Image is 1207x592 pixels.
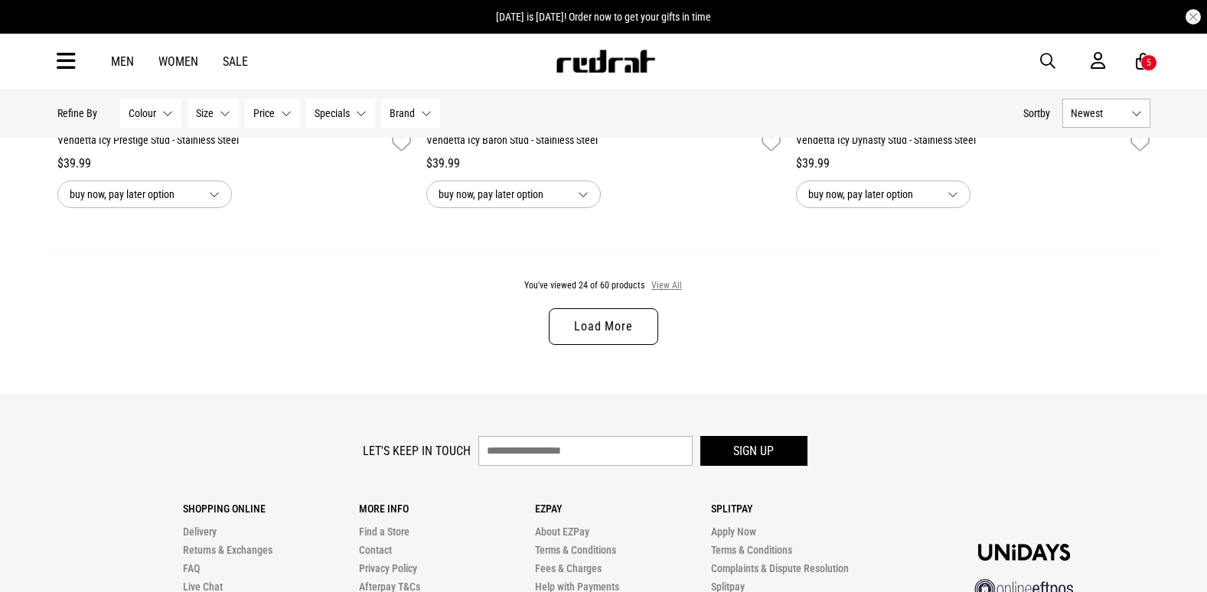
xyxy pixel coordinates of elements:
[808,185,935,203] span: buy now, pay later option
[549,308,657,345] a: Load More
[711,562,849,574] a: Complaints & Dispute Resolution
[555,50,656,73] img: Redrat logo
[426,132,755,155] a: Vendetta Icy Baron Stud - Stainless Steel
[711,503,887,515] p: Splitpay
[796,155,1150,173] div: $39.99
[120,99,181,128] button: Colour
[700,436,807,466] button: Sign up
[426,155,781,173] div: $39.99
[978,544,1070,561] img: Unidays
[158,54,198,69] a: Women
[359,562,417,574] a: Privacy Policy
[1062,99,1150,128] button: Newest
[315,107,350,119] span: Specials
[651,279,683,293] button: View All
[183,562,200,574] a: FAQ
[1023,104,1050,122] button: Sortby
[359,544,392,556] a: Contact
[253,107,275,119] span: Price
[183,525,217,538] a: Delivery
[535,503,711,515] p: Ezpay
[70,185,197,203] span: buy now, pay later option
[439,185,566,203] span: buy now, pay later option
[196,107,214,119] span: Size
[711,544,792,556] a: Terms & Conditions
[129,107,156,119] span: Colour
[535,562,602,574] a: Fees & Charges
[57,155,412,173] div: $39.99
[496,11,711,23] span: [DATE] is [DATE]! Order now to get your gifts in time
[306,99,375,128] button: Specials
[524,280,644,291] span: You've viewed 24 of 60 products
[796,132,1125,155] a: Vendetta Icy Dynasty Stud - Stainless Steel
[57,107,97,119] p: Refine By
[57,181,232,208] button: buy now, pay later option
[535,544,616,556] a: Terms & Conditions
[57,132,387,155] a: Vendetta Icy Prestige Stud - Stainless Steel
[1071,107,1125,119] span: Newest
[796,181,970,208] button: buy now, pay later option
[535,525,589,538] a: About EZPay
[188,99,239,128] button: Size
[1136,54,1150,70] a: 5
[183,503,359,515] p: Shopping Online
[359,525,409,538] a: Find a Store
[359,503,535,515] p: More Info
[245,99,300,128] button: Price
[390,107,415,119] span: Brand
[183,544,272,556] a: Returns & Exchanges
[1147,57,1151,68] div: 5
[111,54,134,69] a: Men
[12,6,58,52] button: Open LiveChat chat widget
[426,181,601,208] button: buy now, pay later option
[223,54,248,69] a: Sale
[381,99,440,128] button: Brand
[711,525,756,538] a: Apply Now
[363,444,471,458] label: Let's keep in touch
[1040,107,1050,119] span: by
